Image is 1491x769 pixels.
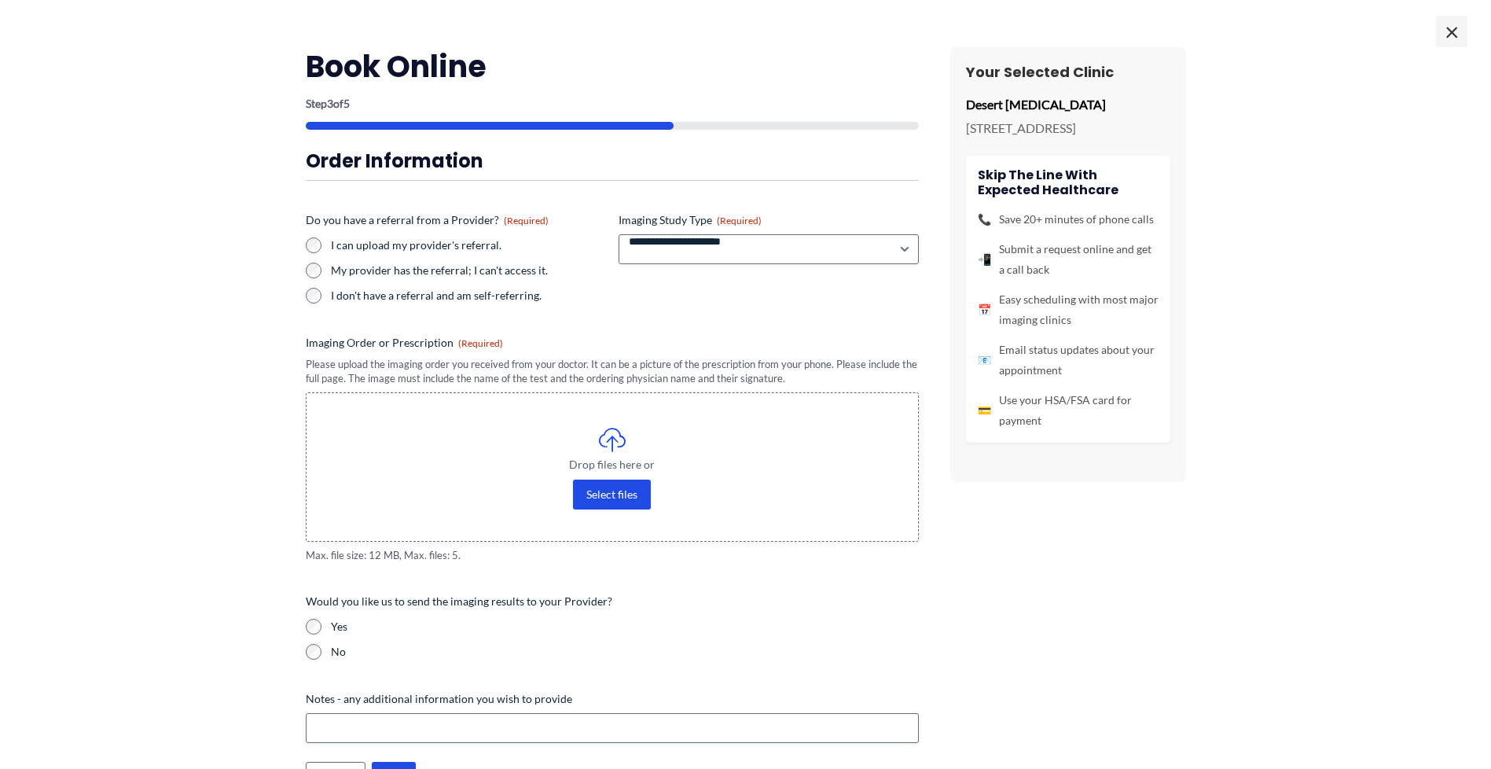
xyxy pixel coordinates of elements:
span: 📲 [978,249,991,270]
label: Notes - any additional information you wish to provide [306,691,919,707]
span: (Required) [458,337,503,349]
legend: Do you have a referral from a Provider? [306,212,549,228]
span: × [1436,16,1467,47]
label: Imaging Study Type [619,212,919,228]
h3: Order Information [306,149,919,173]
p: Step of [306,98,919,109]
label: I can upload my provider's referral. [331,237,606,253]
label: I don't have a referral and am self-referring. [331,288,606,304]
p: [STREET_ADDRESS] [966,116,1170,140]
span: (Required) [717,215,762,226]
span: 📅 [978,300,991,320]
button: select files, imaging order or prescription(required) [573,480,651,510]
label: My provider has the referral; I can't access it. [331,263,606,278]
span: 📞 [978,209,991,230]
div: Please upload the imaging order you received from your doctor. It can be a picture of the prescri... [306,357,919,386]
span: 📧 [978,350,991,370]
li: Submit a request online and get a call back [978,239,1159,280]
li: Use your HSA/FSA card for payment [978,390,1159,431]
span: 5 [343,97,350,110]
span: (Required) [504,215,549,226]
li: Save 20+ minutes of phone calls [978,209,1159,230]
li: Email status updates about your appointment [978,340,1159,381]
span: 3 [327,97,333,110]
h2: Book Online [306,47,919,86]
legend: Would you like us to send the imaging results to your Provider? [306,594,612,609]
label: No [331,644,919,660]
label: Yes [331,619,919,635]
label: Imaging Order or Prescription [306,335,919,351]
span: Max. file size: 12 MB, Max. files: 5. [306,548,919,563]
span: 💳 [978,400,991,421]
p: Desert [MEDICAL_DATA] [966,93,1170,116]
h4: Skip the line with Expected Healthcare [978,167,1159,197]
span: Drop files here or [338,459,887,470]
li: Easy scheduling with most major imaging clinics [978,289,1159,330]
h3: Your Selected Clinic [966,63,1170,81]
